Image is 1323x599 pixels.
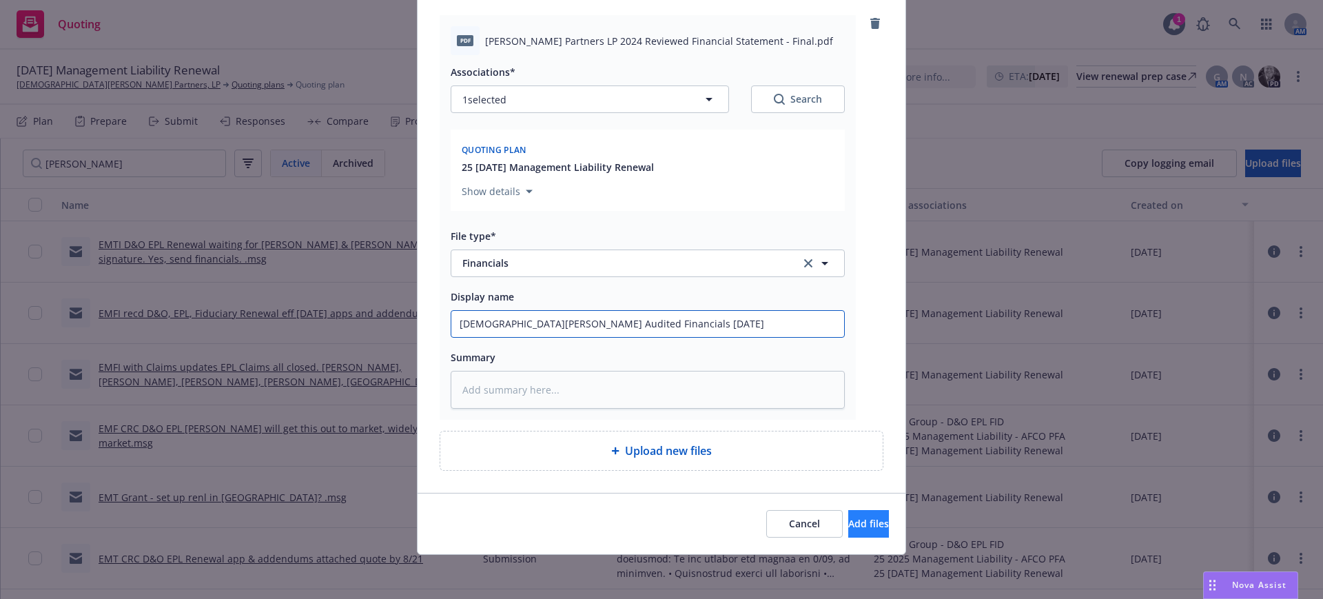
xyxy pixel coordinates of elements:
[451,85,729,113] button: 1selected
[1203,571,1298,599] button: Nova Assist
[451,65,515,79] span: Associations*
[800,255,817,272] a: clear selection
[462,92,506,107] span: 1 selected
[751,85,845,113] button: SearchSearch
[457,35,473,45] span: pdf
[440,431,883,471] div: Upload new files
[451,230,496,243] span: File type*
[451,311,844,337] input: Add display name here...
[774,92,822,106] div: Search
[462,160,654,174] button: 25 [DATE] Management Liability Renewal
[451,250,845,277] button: Financialsclear selection
[774,94,785,105] svg: Search
[848,510,889,538] button: Add files
[462,144,526,156] span: Quoting plan
[848,517,889,530] span: Add files
[625,443,712,459] span: Upload new files
[789,517,820,530] span: Cancel
[1204,572,1221,598] div: Drag to move
[867,15,883,32] a: remove
[485,34,833,48] span: [PERSON_NAME] Partners LP 2024 Reviewed Financial Statement - Final.pdf
[456,183,538,200] button: Show details
[1232,579,1286,591] span: Nova Assist
[462,256,781,270] span: Financials
[451,290,514,303] span: Display name
[451,351,495,364] span: Summary
[766,510,843,538] button: Cancel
